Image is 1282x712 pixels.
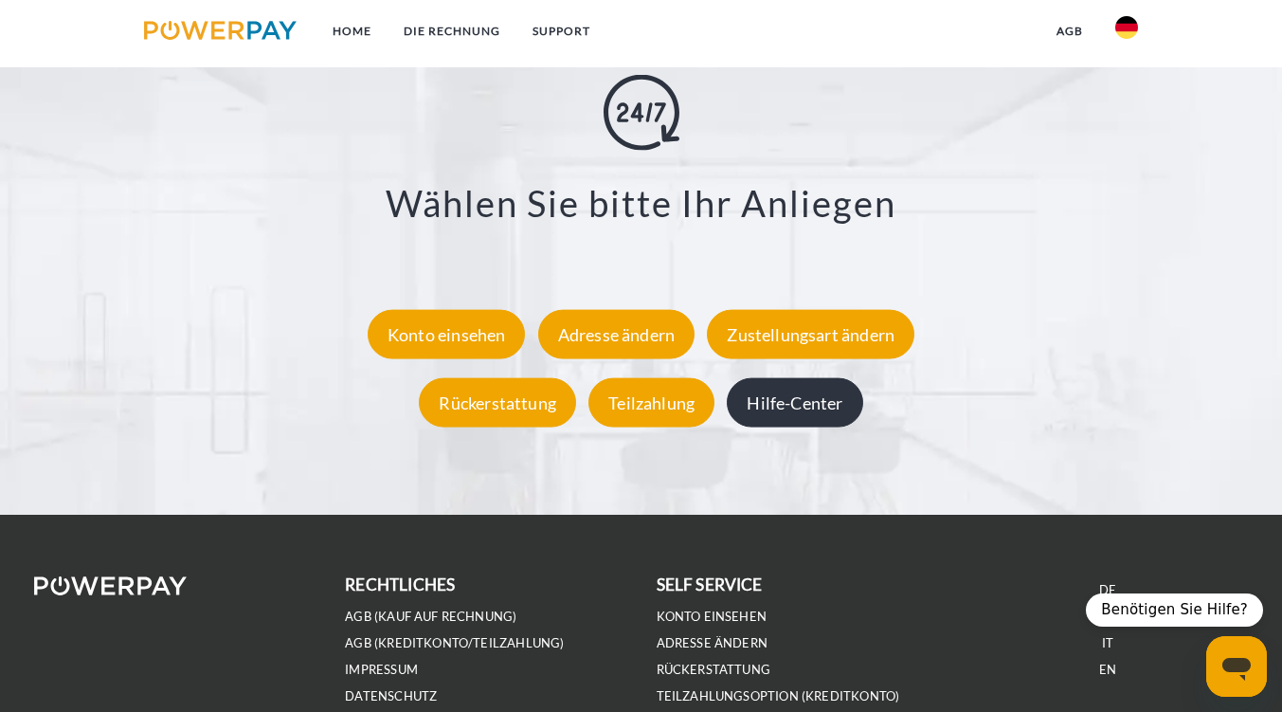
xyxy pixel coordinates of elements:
[34,576,187,595] img: logo-powerpay-white.svg
[727,378,862,428] div: Hilfe-Center
[388,14,516,48] a: DIE RECHNUNG
[345,635,564,651] a: AGB (Kreditkonto/Teilzahlung)
[1099,662,1116,678] a: EN
[1086,593,1263,627] div: Benötigen Sie Hilfe?
[1206,636,1267,697] iframe: Schaltfläche zum Öffnen des Messaging-Fensters; Konversation läuft
[345,575,455,594] b: rechtliches
[707,310,914,359] div: Zustellungsart ändern
[702,324,919,345] a: Zustellungsart ändern
[657,575,763,594] b: self service
[345,662,418,678] a: IMPRESSUM
[1115,16,1138,39] img: de
[588,378,714,428] div: Teilzahlung
[516,14,606,48] a: SUPPORT
[345,609,516,625] a: AGB (Kauf auf Rechnung)
[533,324,700,345] a: Adresse ändern
[604,74,679,150] img: online-shopping.svg
[345,688,437,704] a: DATENSCHUTZ
[419,378,576,428] div: Rückerstattung
[1099,582,1116,598] a: DE
[657,635,768,651] a: Adresse ändern
[584,393,719,413] a: Teilzahlung
[538,310,695,359] div: Adresse ändern
[1102,635,1113,651] a: IT
[88,180,1195,226] h3: Wählen Sie bitte Ihr Anliegen
[144,21,297,40] img: logo-powerpay.svg
[368,310,526,359] div: Konto einsehen
[1040,14,1099,48] a: agb
[657,609,767,625] a: Konto einsehen
[316,14,388,48] a: Home
[363,324,531,345] a: Konto einsehen
[414,393,581,413] a: Rückerstattung
[722,393,867,413] a: Hilfe-Center
[657,662,771,678] a: Rückerstattung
